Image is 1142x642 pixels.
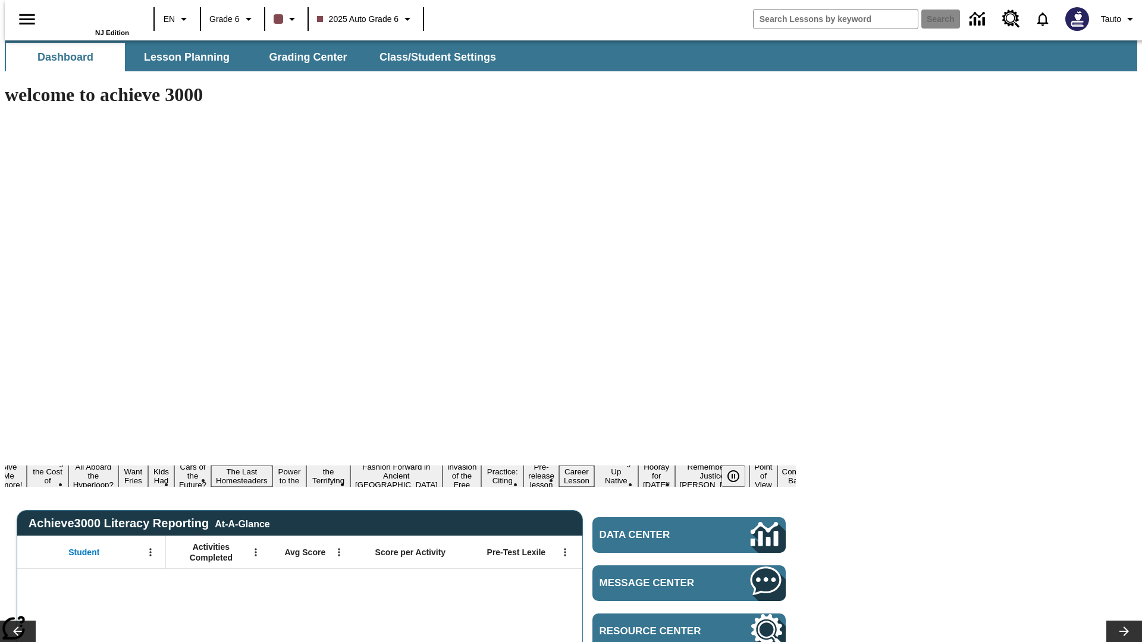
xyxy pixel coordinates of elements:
button: Slide 17 Remembering Justice O'Connor [675,461,750,491]
span: Grade 6 [209,13,240,26]
button: Slide 7 The Last Homesteaders [211,465,272,487]
span: NJ Edition [95,29,129,36]
button: Slide 18 Point of View [749,461,777,491]
button: Open side menu [10,2,45,37]
span: Data Center [600,529,711,541]
button: Slide 3 All Aboard the Hyperloop? [68,461,118,491]
button: Profile/Settings [1096,8,1142,30]
button: Slide 9 Attack of the Terrifying Tomatoes [306,457,350,496]
span: Tauto [1101,13,1121,26]
img: Avatar [1065,7,1089,31]
span: Achieve3000 Literacy Reporting [29,517,270,530]
span: Lesson Planning [144,51,230,64]
button: Slide 11 The Invasion of the Free CD [443,452,482,500]
h1: welcome to achieve 3000 [5,84,796,106]
button: Pause [721,465,745,487]
input: search field [754,10,918,29]
span: Resource Center [600,625,715,637]
button: Grade: Grade 6, Select a grade [205,8,261,30]
button: Class color is dark brown. Change class color [269,8,304,30]
button: Lesson Planning [127,43,246,71]
button: Class/Student Settings [370,43,506,71]
a: Resource Center, Will open in new tab [995,3,1027,35]
div: SubNavbar [5,40,1137,71]
button: Slide 8 Solar Power to the People [272,457,307,496]
span: EN [164,13,175,26]
span: Grading Center [269,51,347,64]
button: Slide 2 Covering the Cost of College [27,457,68,496]
a: Data Center [592,517,786,553]
a: Data Center [962,3,995,36]
a: Notifications [1027,4,1058,34]
span: Class/Student Settings [379,51,496,64]
button: Open Menu [556,543,574,561]
button: Open Menu [247,543,265,561]
div: SubNavbar [5,43,507,71]
button: Slide 5 Dirty Jobs Kids Had To Do [148,448,174,505]
button: Slide 14 Career Lesson [559,465,594,487]
button: Slide 12 Mixed Practice: Citing Evidence [481,457,523,496]
button: Slide 13 Pre-release lesson [523,461,559,491]
span: Dashboard [37,51,93,64]
button: Grading Center [249,43,368,71]
button: Dashboard [6,43,125,71]
button: Language: EN, Select a language [158,8,196,30]
button: Slide 10 Fashion Forward in Ancient Rome [350,461,443,491]
a: Home [52,5,129,29]
span: Student [68,547,99,558]
button: Lesson carousel, Next [1106,621,1142,642]
div: Home [52,4,129,36]
button: Select a new avatar [1058,4,1096,34]
button: Slide 4 Do You Want Fries With That? [118,448,148,505]
span: Pre-Test Lexile [487,547,546,558]
span: Score per Activity [375,547,446,558]
span: Activities Completed [172,542,250,563]
span: 2025 Auto Grade 6 [317,13,399,26]
button: Slide 19 The Constitution's Balancing Act [777,457,834,496]
button: Open Menu [142,543,159,561]
div: At-A-Glance [215,517,269,530]
span: Message Center [600,577,715,589]
button: Slide 6 Cars of the Future? [174,461,211,491]
button: Slide 15 Cooking Up Native Traditions [594,457,638,496]
div: Pause [721,465,757,487]
button: Slide 16 Hooray for Constitution Day! [638,461,675,491]
span: Avg Score [284,547,325,558]
button: Class: 2025 Auto Grade 6, Select your class [312,8,420,30]
button: Open Menu [330,543,348,561]
a: Message Center [592,565,786,601]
